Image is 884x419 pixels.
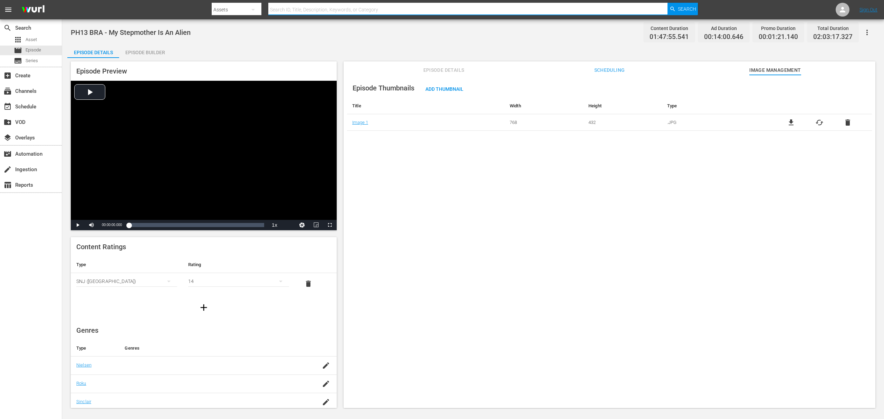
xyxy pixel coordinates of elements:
[3,103,12,111] span: Schedule
[102,223,122,227] span: 00:00:00.000
[859,7,877,12] a: Sign Out
[76,67,127,75] span: Episode Preview
[304,280,313,288] span: delete
[188,272,289,291] div: 14
[420,82,469,95] button: Add Thumbnail
[3,71,12,80] span: Create
[119,340,308,357] th: Genres
[704,33,743,41] span: 00:14:00.646
[4,6,12,14] span: menu
[505,114,583,131] td: 768
[844,118,852,127] button: delete
[67,44,119,61] div: Episode Details
[71,81,337,230] div: Video Player
[667,3,698,15] button: Search
[14,57,22,65] span: Series
[71,28,191,37] span: PH13 BRA - My Stepmother Is An Alien
[3,181,12,189] span: Reports
[71,256,183,273] th: Type
[71,256,337,294] table: simple table
[76,362,92,368] a: Nielsen
[76,243,126,251] span: Content Ratings
[662,98,767,114] th: Type
[309,220,323,230] button: Picture-in-Picture
[3,134,12,142] span: Overlays
[129,223,264,227] div: Progress Bar
[749,66,801,75] span: Image Management
[26,57,38,64] span: Series
[300,275,317,292] button: delete
[505,98,583,114] th: Width
[26,47,41,53] span: Episode
[71,340,119,357] th: Type
[71,220,85,230] button: Play
[650,23,689,33] div: Content Duration
[583,114,662,131] td: 432
[268,220,281,230] button: Playback Rate
[3,150,12,158] span: Automation
[704,23,743,33] div: Ad Duration
[678,3,696,15] span: Search
[759,33,798,41] span: 00:01:21.140
[662,114,767,131] td: .JPG
[352,120,368,125] a: Image 1
[14,36,22,44] span: Asset
[584,66,635,75] span: Scheduling
[787,118,795,127] a: file_download
[67,44,119,58] button: Episode Details
[759,23,798,33] div: Promo Duration
[76,399,91,404] a: Sinclair
[583,98,662,114] th: Height
[813,33,853,41] span: 02:03:17.327
[323,220,337,230] button: Fullscreen
[295,220,309,230] button: Jump To Time
[26,36,37,43] span: Asset
[813,23,853,33] div: Total Duration
[14,46,22,55] span: Episode
[815,118,824,127] button: cached
[3,118,12,126] span: VOD
[418,66,470,75] span: Episode Details
[76,381,86,386] a: Roku
[3,87,12,95] span: Channels
[3,165,12,174] span: Ingestion
[119,44,171,58] button: Episode Builder
[85,220,98,230] button: Mute
[3,24,12,32] span: Search
[347,98,505,114] th: Title
[353,84,414,92] span: Episode Thumbnails
[17,2,50,18] img: ans4CAIJ8jUAAAAAAAAAAAAAAAAAAAAAAAAgQb4GAAAAAAAAAAAAAAAAAAAAAAAAJMjXAAAAAAAAAAAAAAAAAAAAAAAAgAT5G...
[119,44,171,61] div: Episode Builder
[420,86,469,92] span: Add Thumbnail
[650,33,689,41] span: 01:47:55.541
[76,326,98,334] span: Genres
[183,256,295,273] th: Rating
[76,272,177,291] div: SNJ ([GEOGRAPHIC_DATA])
